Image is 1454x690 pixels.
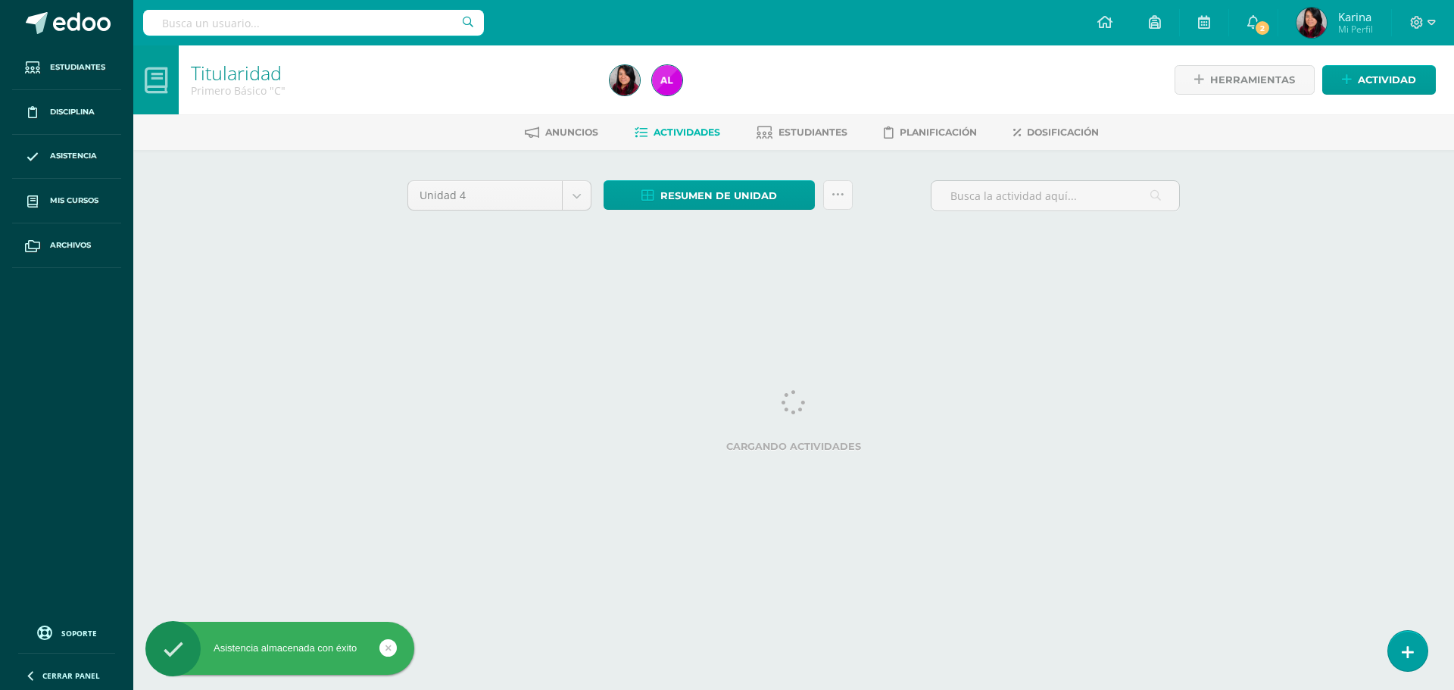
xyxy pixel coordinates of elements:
a: Asistencia [12,135,121,180]
div: Asistencia almacenada con éxito [145,642,414,655]
span: Planificación [900,126,977,138]
a: Mis cursos [12,179,121,223]
span: Mi Perfil [1338,23,1373,36]
a: Dosificación [1013,120,1099,145]
a: Disciplina [12,90,121,135]
span: Cerrar panel [42,670,100,681]
a: Actividades [635,120,720,145]
a: Soporte [18,622,115,642]
span: Estudiantes [50,61,105,73]
a: Herramientas [1175,65,1315,95]
span: Estudiantes [778,126,847,138]
a: Titularidad [191,60,282,86]
span: Actividad [1358,66,1416,94]
span: Disciplina [50,106,95,118]
span: Unidad 4 [420,181,551,210]
input: Busca la actividad aquí... [931,181,1179,211]
span: Mis cursos [50,195,98,207]
h1: Titularidad [191,62,591,83]
a: Unidad 4 [408,181,591,210]
div: Primero Básico 'C' [191,83,591,98]
span: Soporte [61,628,97,638]
input: Busca un usuario... [143,10,484,36]
a: Anuncios [525,120,598,145]
span: Herramientas [1210,66,1295,94]
span: Resumen de unidad [660,182,777,210]
a: Estudiantes [757,120,847,145]
img: 911ff7f6a042b5aa398555e087fa27a6.png [652,65,682,95]
a: Planificación [884,120,977,145]
span: 2 [1253,20,1270,36]
span: Anuncios [545,126,598,138]
img: 2b2d077cd3225eb4770a88151ad57b39.png [610,65,640,95]
span: Dosificación [1027,126,1099,138]
span: Archivos [50,239,91,251]
a: Resumen de unidad [604,180,815,210]
a: Actividad [1322,65,1436,95]
a: Estudiantes [12,45,121,90]
label: Cargando actividades [407,441,1180,452]
span: Karina [1338,9,1373,24]
a: Archivos [12,223,121,268]
span: Actividades [654,126,720,138]
img: 2b2d077cd3225eb4770a88151ad57b39.png [1296,8,1327,38]
span: Asistencia [50,150,97,162]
